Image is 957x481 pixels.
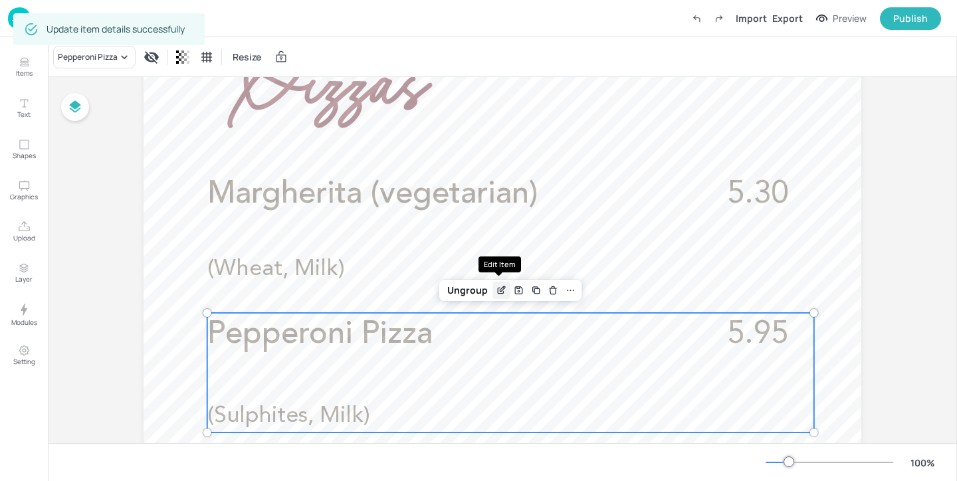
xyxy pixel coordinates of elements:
[727,319,788,350] span: 5.95
[230,50,264,64] span: Resize
[736,11,767,25] div: Import
[727,179,788,210] span: 5.30
[207,319,433,350] span: Pepperoni Pizza
[207,179,538,210] span: Margherita (vegetarian)
[808,9,875,29] button: Preview
[528,282,545,299] div: Duplicate
[207,258,345,280] span: (Wheat, Milk)
[58,51,118,63] div: Pepperoni Pizza
[708,7,730,30] label: Redo (Ctrl + Y)
[207,405,370,427] span: (Sulphites, Milk)
[893,11,928,26] div: Publish
[545,282,562,299] div: Delete
[685,7,708,30] label: Undo (Ctrl + Z)
[510,282,528,299] div: Save Layout
[906,456,938,470] div: 100 %
[880,7,941,30] button: Publish
[833,11,867,26] div: Preview
[47,17,185,41] div: Update item details successfully
[442,282,493,299] div: Ungroup
[8,7,31,29] img: logo-86c26b7e.jpg
[493,282,510,299] div: Edit Item
[772,11,803,25] div: Export
[141,47,162,68] div: Display condition
[478,256,521,273] div: Edit Item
